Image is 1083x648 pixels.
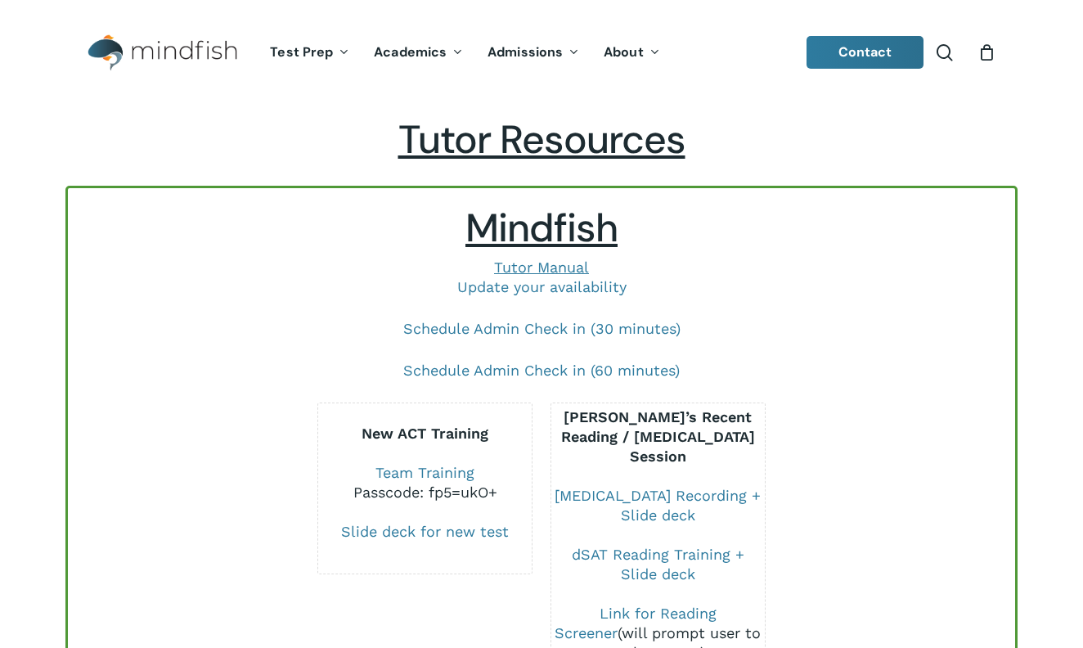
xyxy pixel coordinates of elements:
a: Cart [977,43,995,61]
b: [PERSON_NAME]’s Recent Reading / [MEDICAL_DATA] Session [561,408,755,465]
a: Test Prep [258,46,362,60]
a: [MEDICAL_DATA] Recording + Slide deck [555,487,761,524]
span: Mindfish [465,202,618,254]
a: About [591,46,672,60]
a: Tutor Manual [494,259,589,276]
header: Main Menu [65,22,1018,83]
a: Schedule Admin Check in (60 minutes) [403,362,680,379]
span: About [604,43,644,61]
a: Team Training [375,464,474,481]
span: Academics [374,43,447,61]
a: Update your availability [457,278,627,295]
span: Tutor Resources [398,114,685,165]
b: New ACT Training [362,425,488,442]
a: Slide deck for new test [341,523,509,540]
nav: Main Menu [258,22,672,83]
a: Admissions [475,46,591,60]
span: Admissions [488,43,563,61]
span: Test Prep [270,43,333,61]
a: Schedule Admin Check in (30 minutes) [403,320,681,337]
div: Passcode: fp5=ukO+ [318,483,531,502]
a: dSAT Reading Training + Slide deck [572,546,744,583]
a: Academics [362,46,475,60]
a: Link for Reading Screener [555,605,717,641]
a: Contact [807,36,924,69]
span: Contact [838,43,892,61]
